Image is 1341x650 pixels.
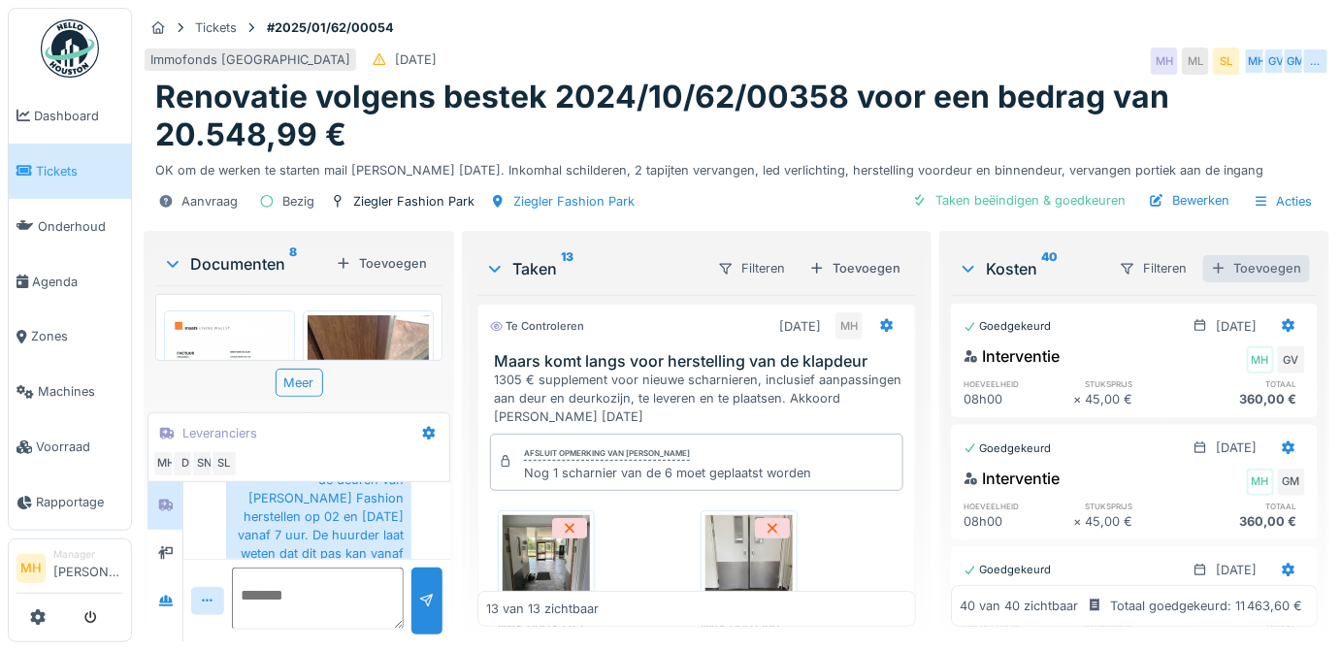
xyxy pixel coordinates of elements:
[16,547,123,594] a: MH Manager[PERSON_NAME]
[36,493,123,511] span: Rapportage
[1283,48,1310,75] div: GM
[150,50,350,69] div: Immofonds [GEOGRAPHIC_DATA]
[289,252,297,276] sup: 8
[1247,469,1274,496] div: MH
[835,312,863,340] div: MH
[1244,48,1271,75] div: MH
[904,187,1133,213] div: Taken beëindigen & goedkeuren
[155,153,1318,179] div: OK om de werken te starten mail [PERSON_NAME] [DATE]. Inkomhal schilderen, 2 tapijten vervangen, ...
[1141,187,1237,213] div: Bewerken
[1086,512,1195,531] div: 45,00 €
[34,107,123,125] span: Dashboard
[1263,48,1291,75] div: GV
[1182,48,1209,75] div: ML
[964,512,1073,531] div: 08h00
[9,88,131,144] a: Dashboard
[490,318,584,335] div: Te controleren
[513,192,635,211] div: Ziegler Fashion Park
[195,18,237,37] div: Tickets
[155,79,1318,153] h1: Renovatie volgens bestek 2024/10/62/00358 voor een bedrag van 20.548,99 €
[959,257,1103,280] div: Kosten
[1203,255,1310,281] div: Toevoegen
[395,50,437,69] div: [DATE]
[259,18,402,37] strong: #2025/01/62/00054
[328,250,435,276] div: Toevoegen
[1213,48,1240,75] div: SL
[169,315,290,487] img: 9tn5vw0pfno41tsrspy1bnqyxem4
[182,424,257,442] div: Leveranciers
[163,252,328,276] div: Documenten
[1086,500,1195,512] h6: stuksprijs
[1073,390,1086,408] div: ×
[503,515,590,612] img: zpge2tk82ojrxaykc742cosjnxs5
[801,255,908,281] div: Toevoegen
[1195,512,1305,531] div: 360,00 €
[964,318,1051,335] div: Goedgekeurd
[38,382,123,401] span: Machines
[1111,254,1195,282] div: Filteren
[9,474,131,530] a: Rapportage
[964,390,1073,408] div: 08h00
[1245,187,1322,215] div: Acties
[1278,346,1305,374] div: GV
[16,554,46,583] li: MH
[964,467,1060,490] div: Interventie
[964,500,1073,512] h6: hoeveelheid
[152,450,180,477] div: MH
[779,317,821,336] div: [DATE]
[36,162,123,180] span: Tickets
[524,464,811,482] div: Nog 1 scharnier van de 6 moet geplaatst worden
[485,257,702,280] div: Taken
[964,344,1060,368] div: Interventie
[9,199,131,254] a: Onderhoud
[9,254,131,309] a: Agenda
[1086,390,1195,408] div: 45,00 €
[964,440,1051,457] div: Goedgekeurd
[9,309,131,365] a: Zones
[1041,257,1058,280] sup: 40
[1086,377,1195,390] h6: stuksprijs
[32,273,123,291] span: Agenda
[960,597,1078,615] div: 40 van 40 zichtbaar
[709,254,794,282] div: Filteren
[282,192,314,211] div: Bezig
[1216,561,1258,579] div: [DATE]
[1247,346,1274,374] div: MH
[31,327,123,345] span: Zones
[38,217,123,236] span: Onderhoud
[181,192,238,211] div: Aanvraag
[1216,317,1258,336] div: [DATE]
[9,144,131,199] a: Tickets
[9,419,131,474] a: Voorraad
[41,19,99,78] img: Badge_color-CXgf-gQk.svg
[1195,500,1305,512] h6: totaal
[36,438,123,456] span: Voorraad
[211,450,238,477] div: SL
[1073,512,1086,531] div: ×
[1151,48,1178,75] div: MH
[964,562,1051,578] div: Goedgekeurd
[172,450,199,477] div: D
[1195,377,1305,390] h6: totaal
[308,315,429,477] img: vw1oo5nlmv0q58121lqhsbeiu6gc
[524,447,690,461] div: Afsluit opmerking van [PERSON_NAME]
[9,365,131,420] a: Machines
[53,547,123,589] li: [PERSON_NAME]
[1216,439,1258,457] div: [DATE]
[494,352,907,371] h3: Maars komt langs voor herstelling van de klapdeur
[494,371,907,427] div: 1305 € supplement voor nieuwe scharnieren, inclusief aanpassingen aan deur en deurkozijn, te leve...
[276,369,323,397] div: Meer
[705,515,793,612] img: 8vqj72drhe8ti2i6vtzct4n8xeod
[353,192,474,211] div: Ziegler Fashion Park
[1302,48,1329,75] div: …
[1110,597,1302,615] div: Totaal goedgekeurd: 11 463,60 €
[486,600,599,618] div: 13 van 13 zichtbaar
[226,406,411,590] div: Goede morgen [PERSON_NAME], [PERSON_NAME] zouden de deuren van [PERSON_NAME] Fashion herstellen o...
[191,450,218,477] div: SN
[53,547,123,562] div: Manager
[1195,390,1305,408] div: 360,00 €
[964,377,1073,390] h6: hoeveelheid
[1278,469,1305,496] div: GM
[561,257,573,280] sup: 13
